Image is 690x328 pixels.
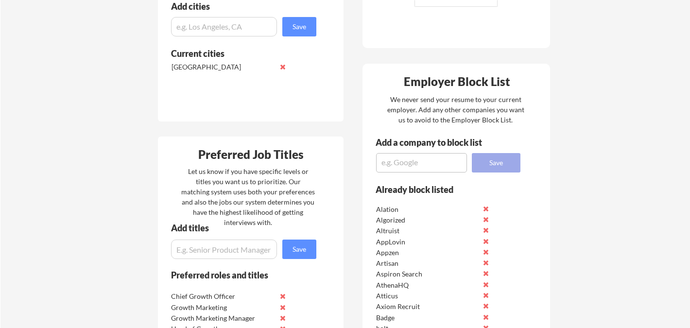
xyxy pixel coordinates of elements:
div: Current cities [171,49,306,58]
div: Appzen [376,248,479,258]
div: Add cities [171,2,319,11]
div: Employer Block List [366,76,547,87]
div: Already block listed [376,185,507,194]
div: Preferred roles and titles [171,271,303,279]
input: e.g. Los Angeles, CA [171,17,277,36]
div: AthenaHQ [376,280,479,290]
div: Preferred Job Titles [160,149,341,160]
div: Growth Marketing [171,303,274,312]
div: Altruist [376,226,479,236]
button: Save [282,17,316,36]
div: [GEOGRAPHIC_DATA] [172,62,274,72]
div: AppLovin [376,237,479,247]
div: Growth Marketing Manager [171,313,274,323]
div: Let us know if you have specific levels or titles you want us to prioritize. Our matching system ... [181,166,315,227]
div: Axiom Recruit [376,302,479,311]
div: We never send your resume to your current employer. Add any other companies you want us to avoid ... [386,94,525,125]
button: Save [472,153,520,173]
div: Chief Growth Officer [171,292,274,301]
div: Add titles [171,224,308,232]
div: Algorized [376,215,479,225]
div: Alation [376,205,479,214]
input: E.g. Senior Product Manager [171,240,277,259]
div: Badge [376,313,479,323]
div: Atticus [376,291,479,301]
div: Add a company to block list [376,138,497,147]
div: Artisan [376,259,479,268]
div: Aspiron Search [376,269,479,279]
button: Save [282,240,316,259]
